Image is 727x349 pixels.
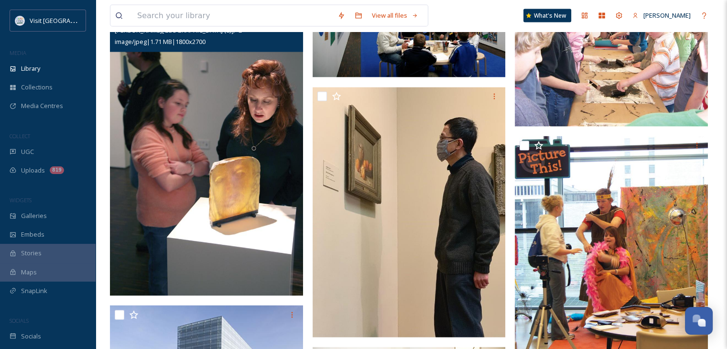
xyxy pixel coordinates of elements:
span: Maps [21,268,37,277]
span: image/jpeg | 1.71 MB | 1800 x 2700 [115,37,206,46]
span: [PERSON_NAME] [643,11,691,20]
span: Visit [GEOGRAPHIC_DATA] [30,16,104,25]
input: Search your library [132,5,333,26]
span: Media Centres [21,101,63,110]
a: [PERSON_NAME] [628,6,695,25]
span: UGC [21,147,34,156]
img: QCCVB_VISIT_vert_logo_4c_tagline_122019.svg [15,16,25,25]
span: Socials [21,332,41,341]
span: Library [21,64,40,73]
img: Figge Art Museum (8).JPG [110,6,303,296]
span: SOCIALS [10,317,29,324]
span: Embeds [21,230,44,239]
button: Open Chat [685,307,713,335]
div: 819 [50,166,64,174]
span: WIDGETS [10,196,32,204]
span: Galleries [21,211,47,220]
a: What's New [523,9,571,22]
span: MEDIA [10,49,26,56]
img: Figge Art Museum (21).jpg [313,87,506,338]
span: Collections [21,83,53,92]
span: SnapLink [21,286,47,295]
a: View all files [367,6,423,25]
span: COLLECT [10,132,30,140]
span: Stories [21,249,42,258]
span: Uploads [21,166,45,175]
